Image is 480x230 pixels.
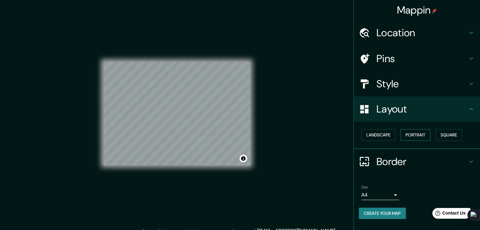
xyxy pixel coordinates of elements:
div: Border [354,149,480,174]
div: A4 [361,190,399,200]
img: pin-icon.png [432,9,437,14]
button: Toggle attribution [240,155,247,162]
label: Size [361,184,368,190]
h4: Pins [376,52,467,65]
div: Pins [354,46,480,71]
h4: Location [376,26,467,39]
h4: Border [376,155,467,168]
iframe: Help widget launcher [424,205,473,223]
h4: Style [376,78,467,90]
div: Location [354,20,480,45]
h4: Layout [376,103,467,115]
button: Landscape [361,129,395,141]
button: Create your map [359,208,406,219]
button: Portrait [400,129,430,141]
div: Layout [354,96,480,122]
div: Style [354,71,480,96]
canvas: Map [104,62,250,165]
h4: Mappin [397,4,437,16]
button: Square [436,129,462,141]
